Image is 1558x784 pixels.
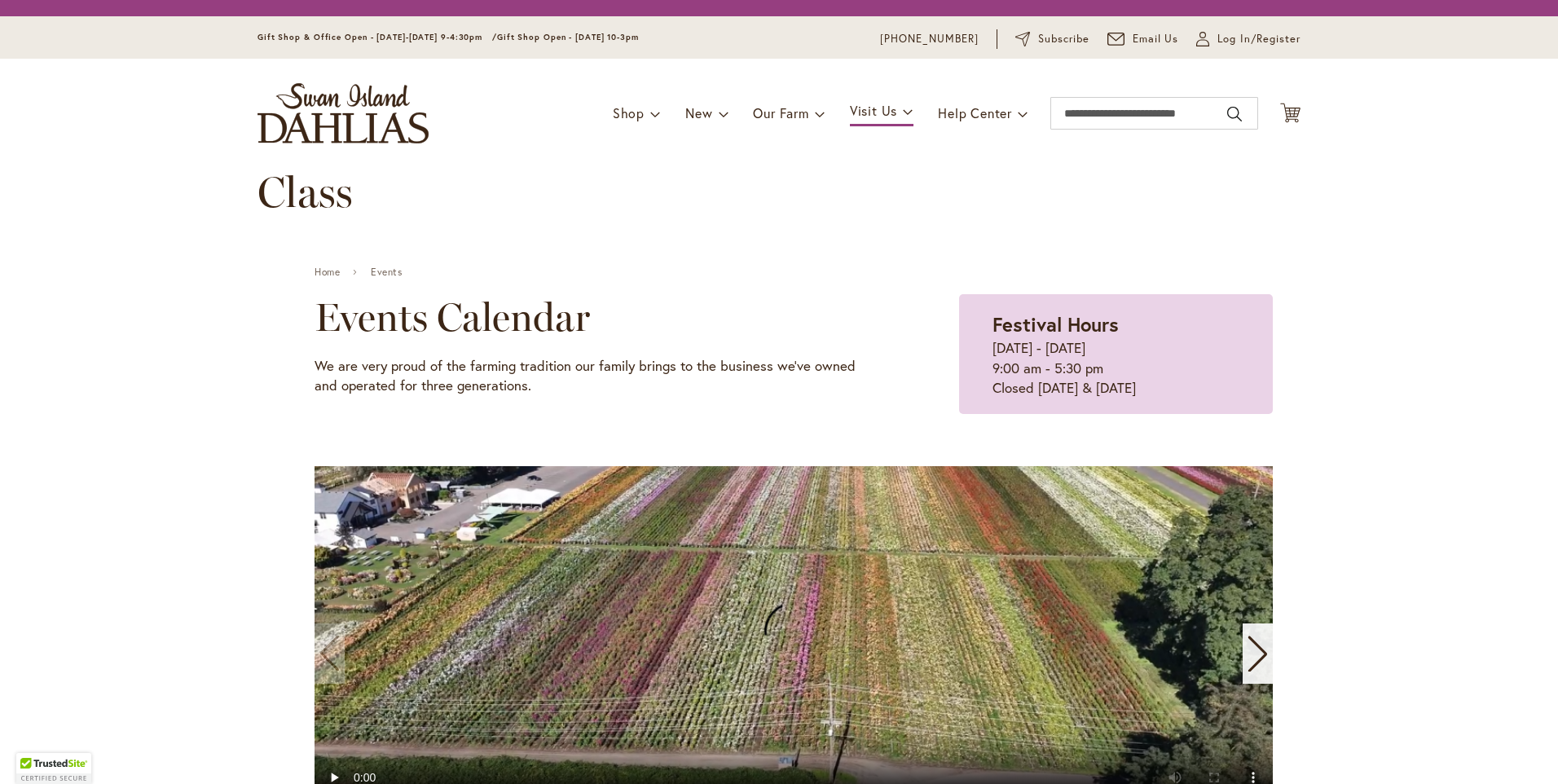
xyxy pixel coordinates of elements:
span: Visit Us [850,102,897,119]
a: Events [371,266,403,278]
p: [DATE] - [DATE] 9:00 am - 5:30 pm Closed [DATE] & [DATE] [992,338,1239,398]
div: TrustedSite Certified [16,753,91,784]
button: Search [1227,101,1242,127]
a: Subscribe [1015,31,1089,47]
span: Log In/Register [1217,31,1301,47]
a: store logo [257,83,429,143]
a: Log In/Register [1196,31,1301,47]
a: Home [315,266,340,278]
span: Class [257,166,353,218]
span: Shop [613,104,645,121]
h2: Events Calendar [315,294,878,340]
span: Our Farm [753,104,808,121]
span: Email Us [1133,31,1179,47]
span: Help Center [938,104,1012,121]
p: We are very proud of the farming tradition our family brings to the business we've owned and oper... [315,356,878,396]
span: Gift Shop & Office Open - [DATE]-[DATE] 9-4:30pm / [257,32,497,42]
a: Email Us [1107,31,1179,47]
span: New [685,104,712,121]
strong: Festival Hours [992,311,1119,337]
a: [PHONE_NUMBER] [880,31,979,47]
span: Gift Shop Open - [DATE] 10-3pm [497,32,639,42]
span: Subscribe [1038,31,1089,47]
